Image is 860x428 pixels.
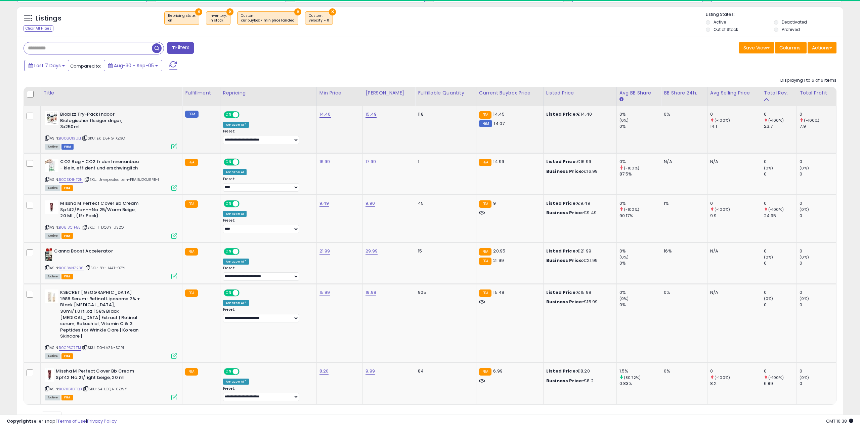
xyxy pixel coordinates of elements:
[45,368,54,382] img: 31uaeJ+d+TL._SL40_.jpg
[45,274,60,279] span: All listings currently available for purchase on Amazon
[60,111,142,132] b: Biobizz Try-Pack Indoor Biologischer flssiger dnger, 3x250ml
[619,171,661,177] div: 87.5%
[800,123,836,129] div: 7.9
[768,375,784,380] small: (-100%)
[319,289,330,296] a: 15.99
[45,111,177,149] div: ASIN:
[45,289,58,303] img: 31oddo5++OL._SL40_.jpg
[800,111,836,117] div: 0
[546,289,577,296] b: Listed Price:
[365,111,377,118] a: 15.49
[546,368,611,374] div: €8.20
[418,289,471,296] div: 905
[239,290,249,296] span: OFF
[61,233,73,239] span: FBA
[768,207,784,212] small: (-100%)
[764,213,797,219] div: 24.95
[223,259,249,265] div: Amazon AI *
[619,96,623,103] small: Avg BB Share.
[60,200,142,221] b: Missha M Perfect Cover Bb Cream Spf42/Pa+++No.25/Warm Beige, 20 Ml , (1Er Pack)
[45,289,177,358] div: ASIN:
[24,25,53,32] div: Clear All Filters
[45,233,60,239] span: All listings currently available for purchase on Amazon
[800,302,836,308] div: 0
[619,213,661,219] div: 90.17%
[418,368,471,374] div: 84
[59,386,82,392] a: B07XGTDTQ3
[224,112,233,118] span: ON
[619,248,661,254] div: 0%
[239,248,249,254] span: OFF
[223,307,311,322] div: Preset:
[223,386,311,401] div: Preset:
[479,89,541,96] div: Current Buybox Price
[764,248,797,254] div: 0
[479,200,491,208] small: FBA
[319,111,331,118] a: 14.40
[45,159,177,190] div: ASIN:
[7,418,117,425] div: seller snap | |
[29,414,77,420] span: Show: entries
[45,200,58,214] img: 21GxWIHa4GL._SL40_.jpg
[479,120,492,127] small: FBM
[800,289,836,296] div: 0
[185,159,198,166] small: FBA
[210,13,227,23] span: Inventory :
[780,77,836,84] div: Displaying 1 to 6 of 6 items
[493,289,504,296] span: 15.49
[619,159,661,165] div: 0%
[764,296,773,301] small: (0%)
[319,89,360,96] div: Min Price
[56,368,137,382] b: Missha M Perfect Cover Bb Cream Spf42 No.21/light beige, 20 ml
[45,248,52,262] img: 416rNUV7muL._SL40_.jpg
[223,300,249,306] div: Amazon AI *
[45,353,60,359] span: All listings currently available for purchase on Amazon
[779,44,801,51] span: Columns
[710,111,761,117] div: 0
[624,207,639,212] small: (-100%)
[664,111,702,117] div: 0%
[85,265,126,271] span: | SKU: 8Y-H44T-97YL
[223,129,311,144] div: Preset:
[241,18,295,23] div: cur buybox < min price landed
[710,213,761,219] div: 9.9
[365,200,375,207] a: 9.90
[664,200,702,206] div: 1%
[45,185,60,191] span: All listings currently available for purchase on Amazon
[546,159,611,165] div: €16.99
[239,159,249,165] span: OFF
[34,62,61,69] span: Last 7 Days
[60,289,142,341] b: KSECRET [GEOGRAPHIC_DATA] 1988 Serum : Retinal Liposome 2% + Black [MEDICAL_DATA], 30ml/1.01fl.oz...
[619,118,629,123] small: (0%)
[800,296,809,301] small: (0%)
[546,89,614,96] div: Listed Price
[710,159,756,165] div: N/A
[546,209,583,216] b: Business Price:
[223,169,247,175] div: Amazon AI
[294,8,301,15] button: ×
[309,18,329,23] div: velocity = 0
[319,368,329,375] a: 8.20
[104,60,162,71] button: Aug-30 - Sep-05
[546,200,611,206] div: €9.49
[45,144,60,150] span: All listings currently available for purchase on Amazon
[185,200,198,208] small: FBA
[185,111,198,118] small: FBM
[59,135,81,141] a: B00GOI3ULI
[83,386,127,392] span: | SKU: 54-LCQA-0ZWY
[619,200,661,206] div: 0%
[329,8,336,15] button: ×
[418,111,471,117] div: 118
[59,225,81,230] a: B0813C1F55
[494,120,505,127] span: 14.07
[418,159,471,165] div: 1
[59,345,81,351] a: B0CP3C7TTJ
[782,19,807,25] label: Deactivated
[546,299,583,305] b: Business Price:
[418,200,471,206] div: 45
[714,19,726,25] label: Active
[739,42,774,53] button: Save View
[241,13,295,23] span: Custom:
[479,368,491,376] small: FBA
[114,62,154,69] span: Aug-30 - Sep-05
